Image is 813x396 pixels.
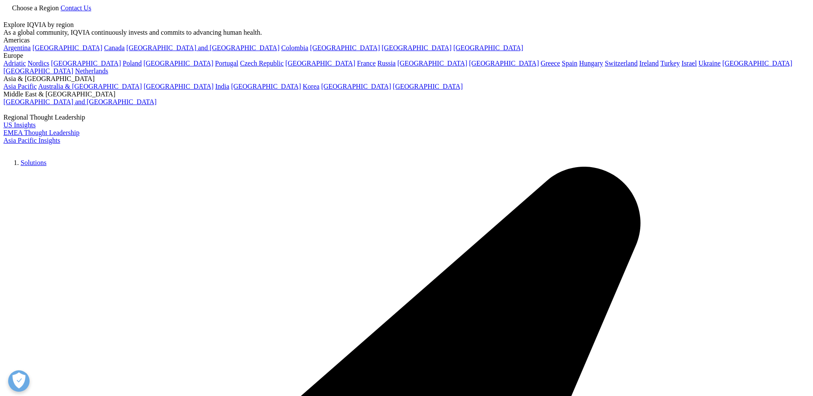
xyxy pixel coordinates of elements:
a: Poland [123,60,141,67]
a: Australia & [GEOGRAPHIC_DATA] [38,83,142,90]
a: [GEOGRAPHIC_DATA] [310,44,380,51]
a: Portugal [215,60,238,67]
div: Americas [3,36,810,44]
a: [GEOGRAPHIC_DATA] [51,60,121,67]
a: [GEOGRAPHIC_DATA] [231,83,301,90]
a: [GEOGRAPHIC_DATA] [469,60,539,67]
a: Asia Pacific Insights [3,137,60,144]
a: [GEOGRAPHIC_DATA] [321,83,391,90]
div: Middle East & [GEOGRAPHIC_DATA] [3,90,810,98]
a: Asia Pacific [3,83,37,90]
a: France [357,60,376,67]
a: Switzerland [605,60,637,67]
a: Israel [681,60,697,67]
a: [GEOGRAPHIC_DATA] [397,60,467,67]
a: US Insights [3,121,36,129]
a: Ireland [639,60,659,67]
a: [GEOGRAPHIC_DATA] [144,83,213,90]
a: India [215,83,229,90]
div: As a global community, IQVIA continuously invests and commits to advancing human health. [3,29,810,36]
a: [GEOGRAPHIC_DATA] [382,44,452,51]
a: Ukraine [699,60,721,67]
a: [GEOGRAPHIC_DATA] [33,44,102,51]
a: Adriatic [3,60,26,67]
a: [GEOGRAPHIC_DATA] and [GEOGRAPHIC_DATA] [3,98,156,105]
a: [GEOGRAPHIC_DATA] [453,44,523,51]
button: Open Preferences [8,370,30,392]
a: EMEA Thought Leadership [3,129,79,136]
a: Contact Us [60,4,91,12]
a: Hungary [579,60,603,67]
a: Netherlands [75,67,108,75]
a: Argentina [3,44,31,51]
a: Greece [540,60,560,67]
a: [GEOGRAPHIC_DATA] and [GEOGRAPHIC_DATA] [126,44,279,51]
a: Solutions [21,159,46,166]
a: Korea [303,83,319,90]
a: Colombia [281,44,308,51]
span: Choose a Region [12,4,59,12]
a: [GEOGRAPHIC_DATA] [144,60,213,67]
a: [GEOGRAPHIC_DATA] [722,60,792,67]
a: Spain [562,60,577,67]
a: Nordics [27,60,49,67]
div: Explore IQVIA by region [3,21,810,29]
a: [GEOGRAPHIC_DATA] [3,67,73,75]
div: Regional Thought Leadership [3,114,810,121]
a: [GEOGRAPHIC_DATA] [393,83,463,90]
div: Europe [3,52,810,60]
div: Asia & [GEOGRAPHIC_DATA] [3,75,810,83]
a: [GEOGRAPHIC_DATA] [285,60,355,67]
a: Czech Republic [240,60,284,67]
a: Canada [104,44,125,51]
a: Russia [378,60,396,67]
a: Turkey [660,60,680,67]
